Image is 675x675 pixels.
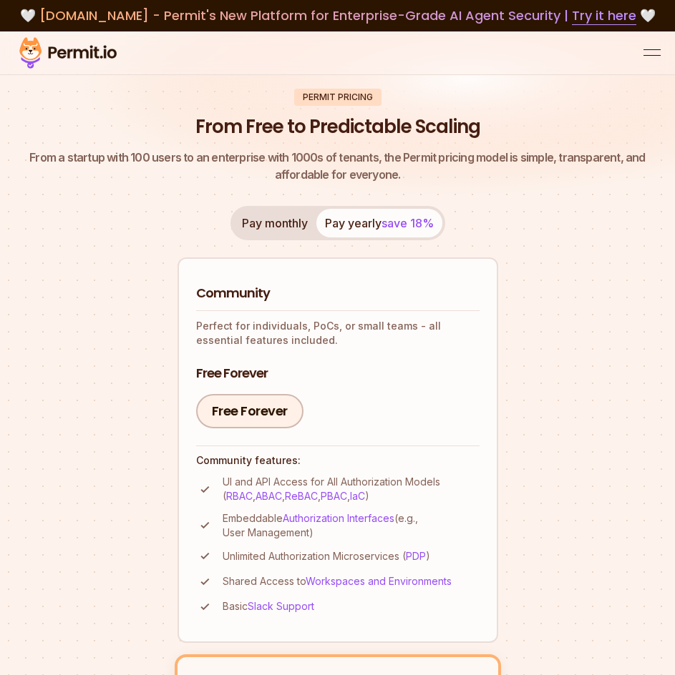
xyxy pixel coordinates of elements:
[223,574,452,588] p: Shared Access to
[285,490,318,502] a: ReBAC
[248,600,314,612] a: Slack Support
[223,475,480,503] p: UI and API Access for All Authorization Models ( , , , , )
[196,394,303,428] a: Free Forever
[196,365,480,383] h3: Free Forever
[283,512,394,524] a: Authorization Interfaces
[321,490,347,502] a: PBAC
[256,490,282,502] a: ABAC
[14,149,661,183] p: the Permit pricing model is simple, transparent, and affordable for everyone.
[196,319,480,348] p: Perfect for individuals, PoCs, or small teams - all essential features included.
[306,575,452,587] a: Workspaces and Environments
[223,599,314,614] p: Basic
[223,511,480,540] p: Embeddable (e.g., User Management)
[572,6,636,25] a: Try it here
[644,44,661,61] button: open menu
[226,490,253,502] a: RBAC
[196,453,480,468] h4: Community features:
[29,150,384,164] span: From a startup with 100 users to an enterprise with 1000s of tenants,
[294,89,382,106] div: Permit Pricing
[233,209,316,237] button: Pay monthly
[196,285,480,302] h2: Community
[223,549,430,563] p: Unlimited Authorization Microservices ( )
[14,34,122,72] img: Permit logo
[39,6,636,24] span: [DOMAIN_NAME] - Permit's New Platform for Enterprise-Grade AI Agent Security |
[406,550,426,562] a: PDP
[14,6,661,26] div: 🤍 🤍
[195,114,480,140] h1: From Free to Predictable Scaling
[350,490,365,502] a: IaC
